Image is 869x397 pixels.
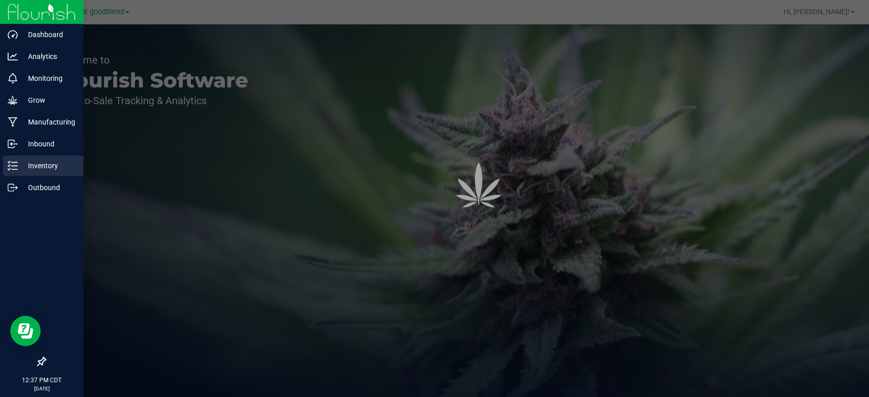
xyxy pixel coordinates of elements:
[8,29,18,40] inline-svg: Dashboard
[8,139,18,149] inline-svg: Inbound
[18,28,79,41] p: Dashboard
[18,181,79,194] p: Outbound
[18,72,79,84] p: Monitoring
[18,138,79,150] p: Inbound
[8,161,18,171] inline-svg: Inventory
[18,94,79,106] p: Grow
[10,316,41,346] iframe: Resource center
[18,116,79,128] p: Manufacturing
[5,385,79,392] p: [DATE]
[8,182,18,193] inline-svg: Outbound
[8,51,18,62] inline-svg: Analytics
[8,73,18,83] inline-svg: Monitoring
[18,160,79,172] p: Inventory
[5,376,79,385] p: 12:37 PM CDT
[8,95,18,105] inline-svg: Grow
[8,117,18,127] inline-svg: Manufacturing
[18,50,79,63] p: Analytics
